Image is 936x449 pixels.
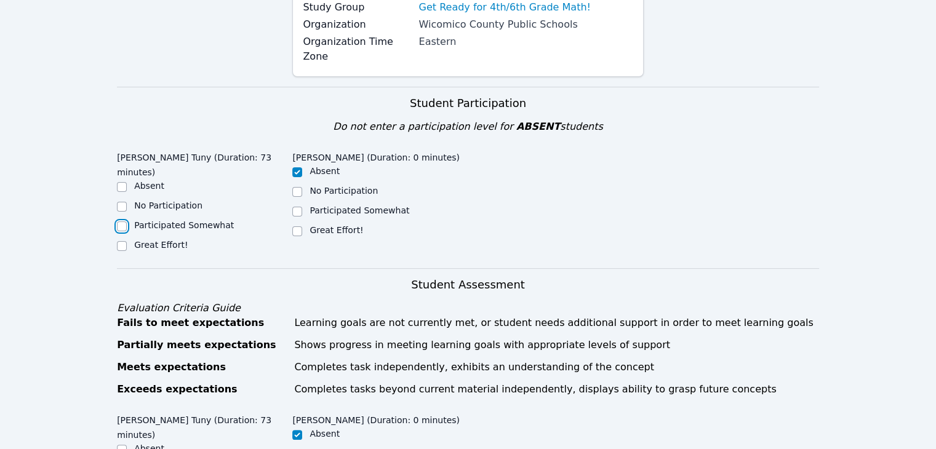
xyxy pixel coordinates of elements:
[134,181,164,191] label: Absent
[134,201,202,210] label: No Participation
[117,382,287,397] div: Exceeds expectations
[117,338,287,352] div: Partially meets expectations
[117,119,819,134] div: Do not enter a participation level for students
[117,146,292,180] legend: [PERSON_NAME] Tuny (Duration: 73 minutes)
[294,316,819,330] div: Learning goals are not currently met, or student needs additional support in order to meet learni...
[117,276,819,293] h3: Student Assessment
[117,316,287,330] div: Fails to meet expectations
[310,166,340,176] label: Absent
[292,409,460,427] legend: [PERSON_NAME] (Duration: 0 minutes)
[303,34,411,64] label: Organization Time Zone
[292,146,460,165] legend: [PERSON_NAME] (Duration: 0 minutes)
[310,225,363,235] label: Great Effort!
[310,429,340,439] label: Absent
[310,205,409,215] label: Participated Somewhat
[117,301,819,316] div: Evaluation Criteria Guide
[294,338,819,352] div: Shows progress in meeting learning goals with appropriate levels of support
[418,34,633,49] div: Eastern
[117,360,287,375] div: Meets expectations
[117,95,819,112] h3: Student Participation
[294,382,819,397] div: Completes tasks beyond current material independently, displays ability to grasp future concepts
[418,17,633,32] div: Wicomico County Public Schools
[117,409,292,442] legend: [PERSON_NAME] Tuny (Duration: 73 minutes)
[134,240,188,250] label: Great Effort!
[294,360,819,375] div: Completes task independently, exhibits an understanding of the concept
[134,220,234,230] label: Participated Somewhat
[303,17,411,32] label: Organization
[516,121,560,132] span: ABSENT
[310,186,378,196] label: No Participation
